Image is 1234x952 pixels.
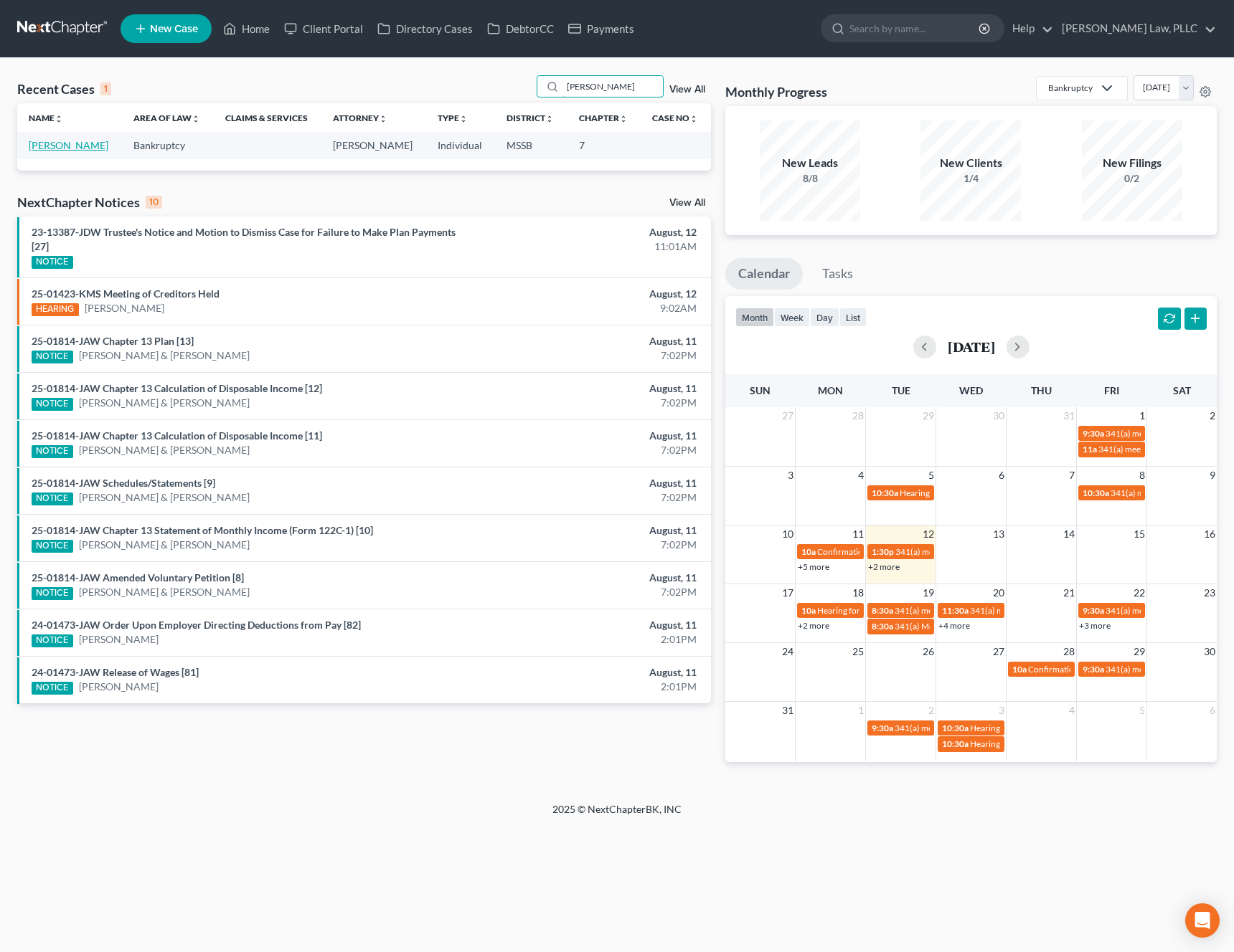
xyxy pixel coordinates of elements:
span: Confirmation hearing for [PERSON_NAME] [1028,664,1191,675]
span: 30 [1202,643,1217,660]
i: unfold_more [545,115,554,123]
span: 5 [927,467,936,484]
div: 7:02PM [484,348,697,363]
span: 2 [1208,407,1217,424]
div: NOTICE [32,540,73,553]
span: 29 [1132,643,1146,660]
span: 9:30a [1083,664,1104,675]
span: 9:30a [1083,605,1104,616]
input: Search by name... [562,76,663,97]
div: August, 11 [484,334,697,348]
a: 23-13387-JDW Trustee's Notice and Motion to Dismiss Case for Failure to Make Plan Payments [27] [32,226,456,252]
a: 25-01814-JAW Chapter 13 Plan [13] [32,335,194,347]
i: unfold_more [459,115,468,123]
div: 9:02AM [484,301,697,315]
span: 15 [1132,525,1146,543]
i: unfold_more [192,115,200,123]
span: 18 [851,584,865,601]
div: 7:02PM [484,396,697,410]
span: 14 [1062,525,1076,543]
span: 13 [992,525,1006,543]
div: NOTICE [32,445,73,458]
a: Directory Cases [370,16,480,42]
button: list [839,308,867,327]
span: 31 [781,702,795,719]
span: 10:30a [872,487,898,498]
span: Mon [818,384,843,396]
a: [PERSON_NAME] [85,301,164,315]
div: 11:01AM [484,239,697,254]
span: 341(a) meeting for [PERSON_NAME] [970,605,1108,616]
a: 25-01814-JAW Schedules/Statements [9] [32,477,215,489]
a: +2 more [798,620,829,631]
span: 26 [921,643,936,660]
span: New Case [150,24,198,34]
a: [PERSON_NAME] & [PERSON_NAME] [79,348,250,363]
div: August, 12 [484,225,697,239]
div: August, 11 [484,381,697,396]
button: week [774,308,810,327]
span: 3 [997,702,1006,719]
div: August, 11 [484,665,697,680]
div: New Leads [760,155,860,171]
span: 9 [1208,467,1217,484]
span: 341(a) meeting for [PERSON_NAME] [895,605,1033,616]
span: 10a [1012,664,1027,675]
h2: [DATE] [948,339,995,354]
div: New Filings [1082,155,1182,171]
a: [PERSON_NAME] Law, PLLC [1055,16,1216,42]
td: [PERSON_NAME] [321,132,426,158]
span: 7 [1068,467,1076,484]
span: 341(a) meeting for [PERSON_NAME] [895,723,1033,733]
span: 28 [1062,643,1076,660]
a: Typeunfold_more [438,113,468,123]
div: August, 11 [484,476,697,490]
span: 12 [921,525,936,543]
a: Area of Lawunfold_more [133,113,200,123]
span: Hearing for [PERSON_NAME] and [PERSON_NAME] [970,723,1167,733]
a: [PERSON_NAME] & [PERSON_NAME] [79,538,250,552]
a: DebtorCC [480,16,561,42]
span: 30 [992,407,1006,424]
a: [PERSON_NAME] [29,139,108,151]
a: 25-01814-JAW Amended Voluntary Petition [8] [32,571,244,584]
span: Hearing for [PERSON_NAME] [817,605,929,616]
a: Attorneyunfold_more [333,113,387,123]
span: 8:30a [872,621,893,632]
span: 10a [801,605,816,616]
span: 19 [921,584,936,601]
button: day [810,308,839,327]
a: View All [669,198,705,208]
div: New Clients [920,155,1021,171]
i: unfold_more [55,115,63,123]
span: 29 [921,407,936,424]
div: 2:01PM [484,632,697,647]
a: Help [1005,16,1053,42]
th: Claims & Services [214,103,321,132]
td: MSSB [495,132,567,158]
div: 1 [100,82,111,95]
div: NextChapter Notices [17,194,162,211]
span: 1:30p [872,546,894,557]
span: 6 [1208,702,1217,719]
div: NOTICE [32,682,73,695]
span: 10:30a [942,738,969,749]
div: 1/4 [920,171,1021,186]
span: Sun [750,384,771,396]
div: 2:01PM [484,680,697,694]
a: Tasks [809,258,866,290]
span: 341(a) Meeting for [PERSON_NAME] [895,621,1034,632]
span: 20 [992,584,1006,601]
span: 4 [857,467,865,484]
a: +2 more [868,561,900,572]
span: Tue [892,384,910,396]
div: NOTICE [32,492,73,505]
a: +3 more [1079,620,1111,631]
span: 23 [1202,584,1217,601]
span: 16 [1202,525,1217,543]
span: 27 [781,407,795,424]
span: Hearing for [PERSON_NAME] [970,738,1082,749]
span: 9:30a [872,723,893,733]
span: 10a [801,546,816,557]
div: 10 [146,196,162,209]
